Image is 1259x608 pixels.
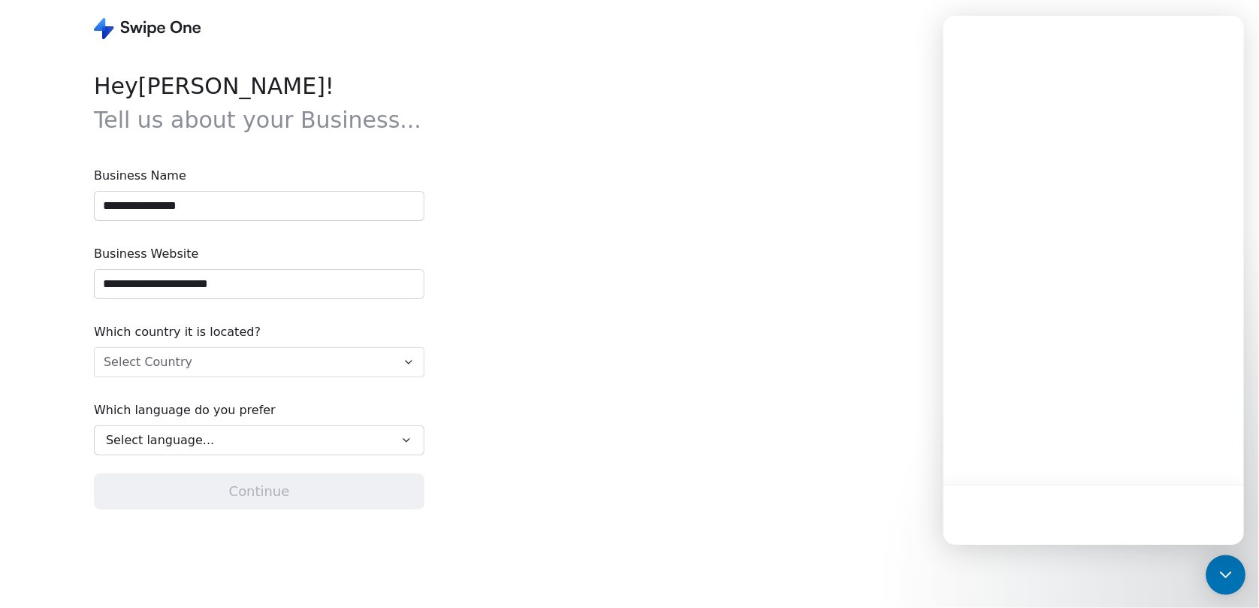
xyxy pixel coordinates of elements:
[104,353,192,371] span: Select Country
[94,167,424,185] span: Business Name
[106,431,214,449] span: Select language...
[94,69,424,137] span: Hey [PERSON_NAME] !
[94,245,424,263] span: Business Website
[94,401,424,419] span: Which language do you prefer
[1206,555,1246,595] div: Open Intercom Messenger
[94,107,421,133] span: Tell us about your Business...
[94,473,424,510] button: Continue
[94,323,424,341] span: Which country it is located?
